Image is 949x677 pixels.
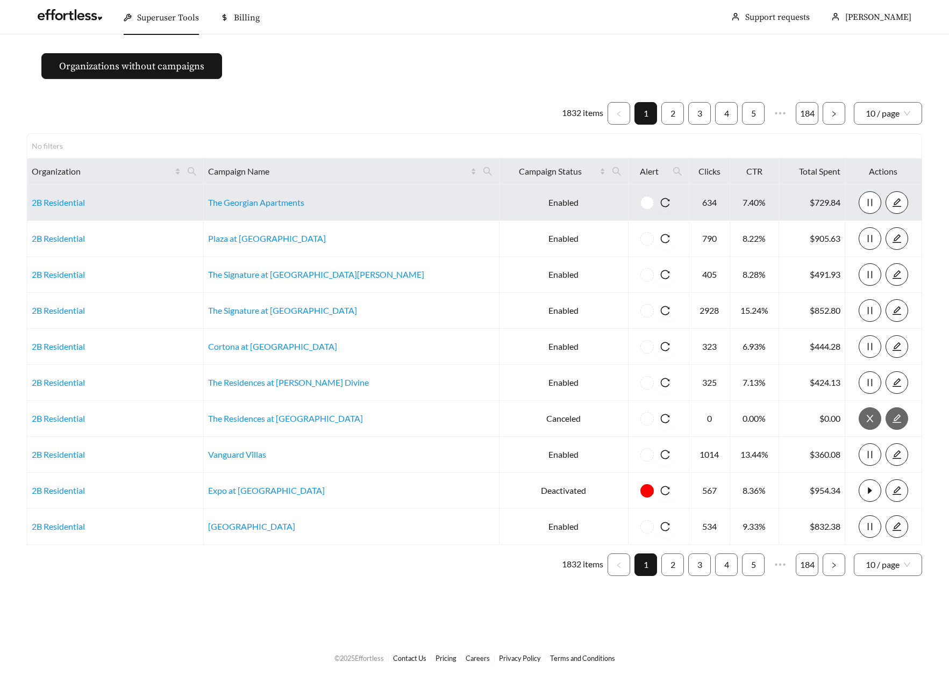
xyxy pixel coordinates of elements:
button: reload [654,371,676,394]
button: reload [654,443,676,466]
td: $424.13 [779,365,845,401]
td: $0.00 [779,401,845,437]
td: 7.40% [730,185,779,221]
li: Next Page [823,553,845,576]
a: Plaza at [GEOGRAPHIC_DATA] [208,233,326,243]
span: left [616,111,622,117]
div: Page Size [854,102,922,125]
a: Expo at [GEOGRAPHIC_DATA] [208,485,325,495]
span: right [831,111,837,117]
td: Canceled [500,401,629,437]
li: 1832 items [562,553,603,576]
td: 7.13% [730,365,779,401]
a: 2B Residential [32,197,85,207]
td: $905.63 [779,221,845,257]
span: ••• [769,553,791,576]
li: Next Page [823,102,845,125]
button: pause [859,191,881,214]
span: left [616,562,622,568]
span: reload [654,486,676,495]
td: 8.36% [730,473,779,509]
li: 1 [634,102,657,125]
a: Privacy Policy [499,654,541,662]
td: 2928 [689,293,730,329]
td: 6.93% [730,329,779,365]
div: Page Size [854,553,922,576]
li: 3 [688,102,711,125]
a: edit [886,269,908,279]
a: The Residences at [PERSON_NAME] Divine [208,377,369,387]
span: 10 / page [866,103,910,124]
td: Enabled [500,329,629,365]
button: edit [886,299,908,322]
td: $360.08 [779,437,845,473]
span: edit [886,342,908,351]
td: Enabled [500,509,629,545]
td: $491.93 [779,257,845,293]
a: 2 [662,554,683,575]
li: 1832 items [562,102,603,125]
span: search [668,163,687,180]
a: Terms and Conditions [550,654,615,662]
a: 1 [635,103,657,124]
button: edit [886,407,908,430]
li: 5 [742,102,765,125]
td: 0 [689,401,730,437]
span: reload [654,378,676,387]
th: Actions [845,159,922,185]
button: pause [859,227,881,250]
th: Clicks [689,159,730,185]
a: The Georgian Apartments [208,197,304,207]
button: edit [886,515,908,538]
td: 13.44% [730,437,779,473]
a: 184 [796,103,818,124]
button: reload [654,479,676,502]
button: reload [654,407,676,430]
a: 2B Residential [32,413,85,423]
button: edit [886,335,908,358]
td: 567 [689,473,730,509]
span: search [483,167,493,176]
button: pause [859,299,881,322]
span: Organizations without campaigns [59,59,204,74]
td: Enabled [500,437,629,473]
span: edit [886,486,908,495]
span: reload [654,306,676,315]
span: search [673,167,682,176]
span: edit [886,234,908,243]
a: 4 [716,103,737,124]
a: 2B Residential [32,233,85,243]
span: reload [654,342,676,351]
button: edit [886,227,908,250]
th: CTR [730,159,779,185]
li: 5 [742,553,765,576]
a: 2B Residential [32,449,85,459]
span: reload [654,522,676,531]
button: edit [886,191,908,214]
a: 5 [743,554,764,575]
a: The Signature at [GEOGRAPHIC_DATA][PERSON_NAME] [208,269,424,279]
button: edit [886,263,908,286]
span: 10 / page [866,554,910,575]
button: pause [859,371,881,394]
a: 2B Residential [32,485,85,495]
li: 2 [661,102,684,125]
a: edit [886,233,908,243]
a: 5 [743,103,764,124]
td: 405 [689,257,730,293]
span: Superuser Tools [137,12,199,23]
td: 8.28% [730,257,779,293]
button: reload [654,515,676,538]
span: pause [859,198,881,207]
li: 4 [715,553,738,576]
td: 790 [689,221,730,257]
a: 2B Residential [32,305,85,315]
td: Enabled [500,365,629,401]
a: edit [886,449,908,459]
a: edit [886,413,908,423]
span: ••• [769,102,791,125]
span: reload [654,450,676,459]
span: reload [654,270,676,279]
button: reload [654,335,676,358]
